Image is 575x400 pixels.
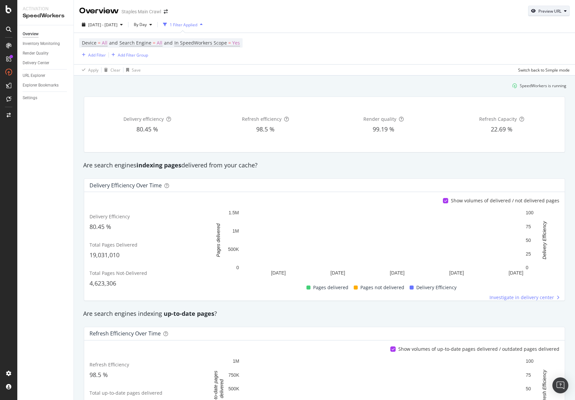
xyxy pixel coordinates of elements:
[90,182,162,189] div: Delivery Efficiency over time
[88,22,117,28] span: [DATE] - [DATE]
[229,210,239,216] text: 1.5M
[526,358,534,364] text: 100
[23,60,49,67] div: Delivery Center
[520,83,566,89] div: SpeedWorkers is running
[79,51,106,59] button: Add Filter
[123,116,164,122] span: Delivery efficiency
[131,19,155,30] button: By Day
[102,38,107,48] span: All
[23,95,69,101] a: Settings
[451,197,559,204] div: Show volumes of delivered / not delivered pages
[119,40,151,46] span: Search Engine
[136,161,181,169] strong: indexing pages
[526,224,531,229] text: 75
[526,386,531,391] text: 50
[90,371,108,379] span: 98.5 %
[23,72,45,79] div: URL Explorer
[90,390,162,396] span: Total up-to-date pages delivered
[398,346,559,352] div: Show volumes of up-to-date pages delivered / outdated pages delivered
[136,125,158,133] span: 80.45 %
[90,242,137,248] span: Total Pages Delivered
[90,279,116,287] span: 4,623,306
[23,31,69,38] a: Overview
[228,40,231,46] span: =
[509,271,523,276] text: [DATE]
[542,221,547,259] text: Delivery Efficiency
[164,40,173,46] span: and
[23,95,37,101] div: Settings
[526,251,531,257] text: 25
[23,12,68,20] div: SpeedWorkers
[123,65,141,75] button: Save
[330,271,345,276] text: [DATE]
[88,67,98,73] div: Apply
[109,40,118,46] span: and
[373,125,394,133] span: 99.19 %
[528,6,570,16] button: Preview URL
[121,8,161,15] div: Staples Main Crawl
[228,372,239,377] text: 750K
[313,284,348,292] span: Pages delivered
[228,247,239,252] text: 500K
[23,50,49,57] div: Render Quality
[90,270,147,276] span: Total Pages Not-Delivered
[110,67,120,73] div: Clear
[90,361,129,368] span: Refresh Efficiency
[80,161,569,170] div: Are search engines delivered from your cache?
[209,209,556,278] svg: A chart.
[90,330,161,337] div: Refresh Efficiency over time
[242,116,282,122] span: Refresh efficiency
[79,65,98,75] button: Apply
[363,116,396,122] span: Render quality
[157,38,162,48] span: All
[390,271,405,276] text: [DATE]
[489,294,559,301] a: Investigate in delivery center
[526,265,528,271] text: 0
[90,251,119,259] span: 19,031,010
[131,22,147,27] span: By Day
[233,229,239,234] text: 1M
[164,309,214,317] strong: up-to-date pages
[98,40,100,46] span: =
[526,210,534,216] text: 100
[23,72,69,79] a: URL Explorer
[23,82,69,89] a: Explorer Bookmarks
[153,40,155,46] span: =
[489,294,554,301] span: Investigate in delivery center
[515,65,570,75] button: Switch back to Simple mode
[132,67,141,73] div: Save
[526,372,531,377] text: 75
[216,223,221,257] text: Pages delivered
[256,125,275,133] span: 98.5 %
[360,284,404,292] span: Pages not delivered
[271,271,286,276] text: [DATE]
[449,271,464,276] text: [DATE]
[236,265,239,271] text: 0
[23,82,59,89] div: Explorer Bookmarks
[90,223,111,231] span: 80.45 %
[79,19,125,30] button: [DATE] - [DATE]
[228,386,239,391] text: 500K
[109,51,148,59] button: Add Filter Group
[174,40,227,46] span: In SpeedWorkers Scope
[90,213,130,220] span: Delivery Efficiency
[233,358,239,364] text: 1M
[416,284,457,292] span: Delivery Efficiency
[479,116,517,122] span: Refresh Capacity
[164,9,168,14] div: arrow-right-arrow-left
[23,50,69,57] a: Render Quality
[79,5,119,17] div: Overview
[526,238,531,243] text: 50
[160,19,205,30] button: 1 Filter Applied
[170,22,197,28] div: 1 Filter Applied
[552,377,568,393] div: Open Intercom Messenger
[23,5,68,12] div: Activation
[232,38,240,48] span: Yes
[518,67,570,73] div: Switch back to Simple mode
[23,40,69,47] a: Inventory Monitoring
[88,52,106,58] div: Add Filter
[82,40,96,46] span: Device
[23,31,39,38] div: Overview
[118,52,148,58] div: Add Filter Group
